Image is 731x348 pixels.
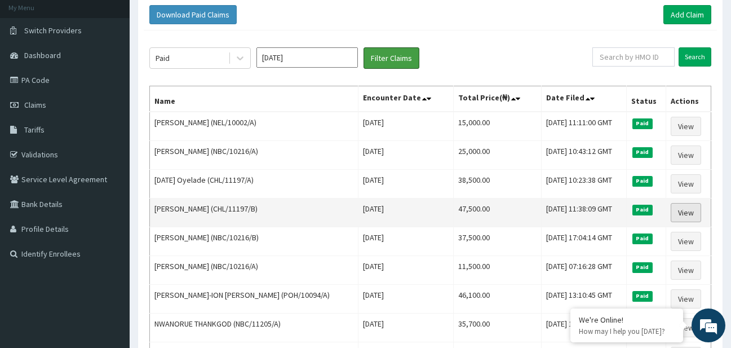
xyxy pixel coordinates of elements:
[358,227,453,256] td: [DATE]
[671,174,701,193] a: View
[150,170,358,199] td: [DATE] Oyelade (CHL/11197/A)
[150,199,358,227] td: [PERSON_NAME] (CHL/11197/B)
[632,176,653,186] span: Paid
[150,227,358,256] td: [PERSON_NAME] (NBC/10216/B)
[592,47,675,67] input: Search by HMO ID
[671,232,701,251] a: View
[150,256,358,285] td: [PERSON_NAME] (NBC/10216/A)
[632,147,653,157] span: Paid
[6,230,215,269] textarea: Type your message and hit 'Enter'
[149,5,237,24] button: Download Paid Claims
[150,112,358,141] td: [PERSON_NAME] (NEL/10002/A)
[150,86,358,112] th: Name
[453,170,542,199] td: 38,500.00
[59,63,189,78] div: Chat with us now
[358,256,453,285] td: [DATE]
[671,203,701,222] a: View
[542,227,627,256] td: [DATE] 17:04:14 GMT
[542,314,627,342] td: [DATE] 11:40:52 GMT
[579,327,675,336] p: How may I help you today?
[150,314,358,342] td: NWANORUE THANKGOD (NBC/11205/A)
[24,25,82,36] span: Switch Providers
[542,256,627,285] td: [DATE] 07:16:28 GMT
[358,112,453,141] td: [DATE]
[632,118,653,129] span: Paid
[671,318,701,337] a: View
[24,125,45,135] span: Tariffs
[358,314,453,342] td: [DATE]
[185,6,212,33] div: Minimize live chat window
[453,285,542,314] td: 46,100.00
[65,103,156,217] span: We're online!
[671,289,701,309] a: View
[679,47,711,67] input: Search
[542,141,627,170] td: [DATE] 10:43:12 GMT
[627,86,666,112] th: Status
[632,234,653,244] span: Paid
[542,199,627,227] td: [DATE] 11:38:09 GMT
[579,315,675,325] div: We're Online!
[453,227,542,256] td: 37,500.00
[632,205,653,215] span: Paid
[150,285,358,314] td: [PERSON_NAME]-ION [PERSON_NAME] (POH/10094/A)
[156,52,170,64] div: Paid
[256,47,358,68] input: Select Month and Year
[453,112,542,141] td: 15,000.00
[453,86,542,112] th: Total Price(₦)
[632,262,653,272] span: Paid
[671,117,701,136] a: View
[358,170,453,199] td: [DATE]
[663,5,711,24] a: Add Claim
[364,47,419,69] button: Filter Claims
[24,100,46,110] span: Claims
[358,285,453,314] td: [DATE]
[358,199,453,227] td: [DATE]
[150,141,358,170] td: [PERSON_NAME] (NBC/10216/A)
[24,50,61,60] span: Dashboard
[542,285,627,314] td: [DATE] 13:10:45 GMT
[453,141,542,170] td: 25,000.00
[358,86,453,112] th: Encounter Date
[358,141,453,170] td: [DATE]
[21,56,46,85] img: d_794563401_company_1708531726252_794563401
[666,86,711,112] th: Actions
[453,314,542,342] td: 35,700.00
[453,199,542,227] td: 47,500.00
[632,291,653,301] span: Paid
[542,170,627,199] td: [DATE] 10:23:38 GMT
[453,256,542,285] td: 11,500.00
[671,146,701,165] a: View
[542,86,627,112] th: Date Filed
[671,261,701,280] a: View
[542,112,627,141] td: [DATE] 11:11:00 GMT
